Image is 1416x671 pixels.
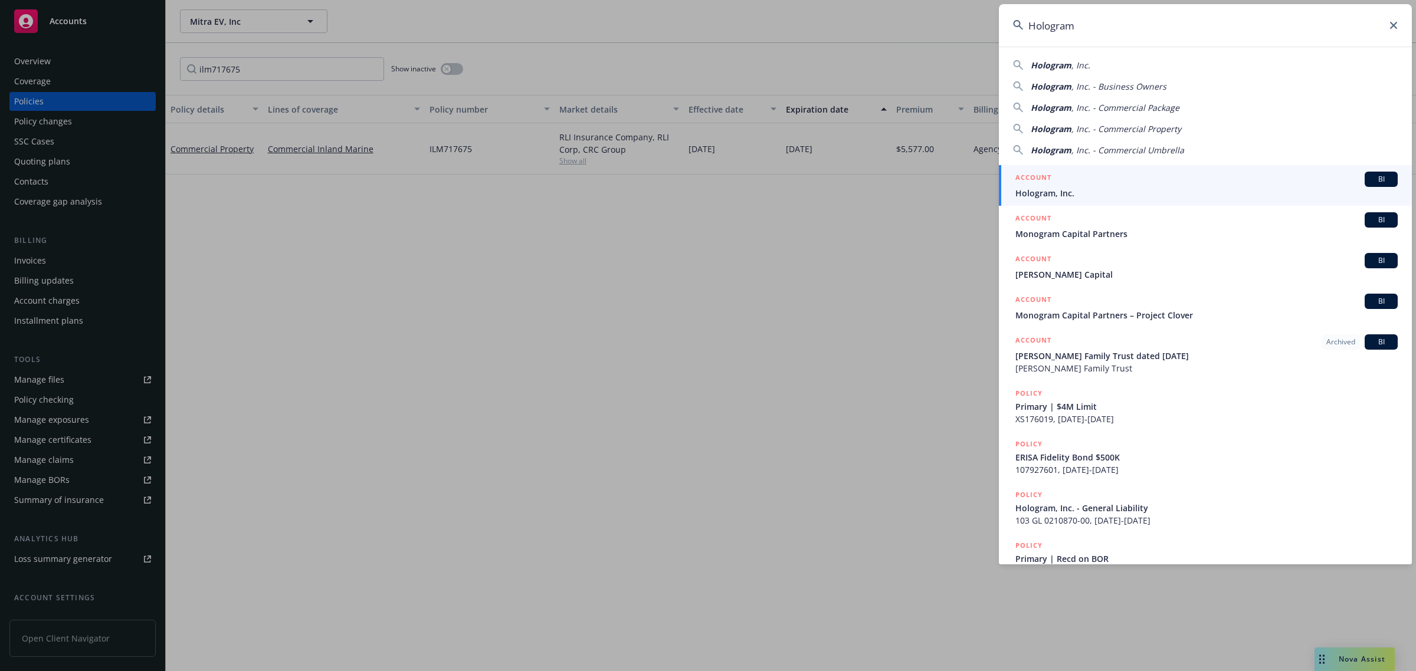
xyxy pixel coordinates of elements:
[999,206,1412,246] a: ACCOUNTBIMonogram Capital Partners
[999,482,1412,533] a: POLICYHologram, Inc. - General Liability103 GL 0210870-00, [DATE]-[DATE]
[1015,294,1051,308] h5: ACCOUNT
[999,328,1412,381] a: ACCOUNTArchivedBI[PERSON_NAME] Family Trust dated [DATE][PERSON_NAME] Family Trust
[1015,552,1398,565] span: Primary | Recd on BOR
[1071,144,1184,156] span: , Inc. - Commercial Umbrella
[1369,255,1393,266] span: BI
[1369,215,1393,225] span: BI
[1015,268,1398,281] span: [PERSON_NAME] Capital
[1015,350,1398,362] span: [PERSON_NAME] Family Trust dated [DATE]
[1015,212,1051,226] h5: ACCOUNT
[1015,451,1398,463] span: ERISA Fidelity Bond $500K
[999,432,1412,482] a: POLICYERISA Fidelity Bond $500K107927601, [DATE]-[DATE]
[999,287,1412,328] a: ACCOUNTBIMonogram Capital Partners – Project Clover
[1015,187,1398,199] span: Hologram, Inc.
[1369,174,1393,185] span: BI
[1015,172,1051,186] h5: ACCOUNT
[1015,228,1398,240] span: Monogram Capital Partners
[1071,81,1166,92] span: , Inc. - Business Owners
[999,246,1412,287] a: ACCOUNTBI[PERSON_NAME] Capital
[1015,309,1398,321] span: Monogram Capital Partners – Project Clover
[1071,60,1090,71] span: , Inc.
[1071,123,1181,134] span: , Inc. - Commercial Property
[1015,502,1398,514] span: Hologram, Inc. - General Liability
[999,165,1412,206] a: ACCOUNTBIHologram, Inc.
[1031,60,1071,71] span: Hologram
[1031,144,1071,156] span: Hologram
[1071,102,1179,113] span: , Inc. - Commercial Package
[1031,123,1071,134] span: Hologram
[1015,438,1043,450] h5: POLICY
[1015,489,1043,501] h5: POLICY
[999,381,1412,432] a: POLICYPrimary | $4M LimitXS176019, [DATE]-[DATE]
[1015,334,1051,348] h5: ACCOUNT
[1031,81,1071,92] span: Hologram
[999,4,1412,47] input: Search...
[1015,514,1398,527] span: 103 GL 0210870-00, [DATE]-[DATE]
[1015,253,1051,267] h5: ACCOUNT
[1015,400,1398,413] span: Primary | $4M Limit
[1031,102,1071,113] span: Hologram
[1015,387,1043,399] h5: POLICY
[1015,540,1043,551] h5: POLICY
[1015,362,1398,374] span: [PERSON_NAME] Family Trust
[1369,337,1393,347] span: BI
[1369,296,1393,307] span: BI
[999,533,1412,584] a: POLICYPrimary | Recd on BOR
[1015,413,1398,425] span: XS176019, [DATE]-[DATE]
[1326,337,1355,347] span: Archived
[1015,463,1398,476] span: 107927601, [DATE]-[DATE]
